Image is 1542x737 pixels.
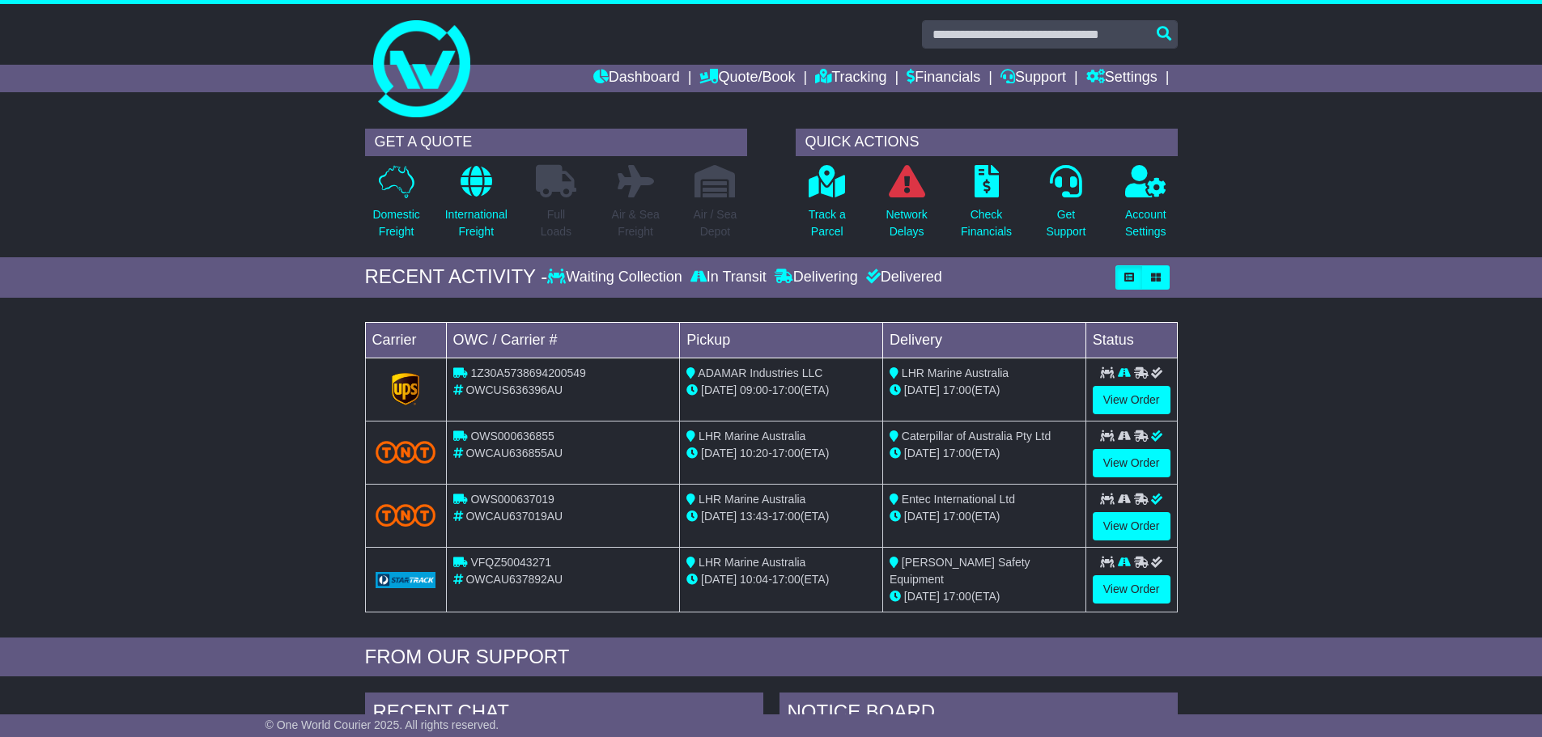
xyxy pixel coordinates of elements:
[686,382,876,399] div: - (ETA)
[886,206,927,240] p: Network Delays
[772,573,801,586] span: 17:00
[365,646,1178,669] div: FROM OUR SUPPORT
[907,65,980,92] a: Financials
[699,430,805,443] span: LHR Marine Australia
[701,447,737,460] span: [DATE]
[771,269,862,286] div: Delivering
[943,447,971,460] span: 17:00
[593,65,680,92] a: Dashboard
[882,322,1085,358] td: Delivery
[1045,164,1086,249] a: GetSupport
[943,510,971,523] span: 17:00
[1124,164,1167,249] a: AccountSettings
[698,366,822,379] span: ADAMAR Industries LLC
[904,590,940,603] span: [DATE]
[808,164,847,249] a: Track aParcel
[943,383,971,396] span: 17:00
[796,129,1178,156] div: QUICK ACTIONS
[740,510,768,523] span: 13:43
[890,382,1079,399] div: (ETA)
[902,493,1015,506] span: Entec International Ltd
[701,383,737,396] span: [DATE]
[961,206,1012,240] p: Check Financials
[699,493,805,506] span: LHR Marine Australia
[392,373,419,405] img: GetCarrierServiceLogo
[943,590,971,603] span: 17:00
[444,164,508,249] a: InternationalFreight
[904,510,940,523] span: [DATE]
[686,269,771,286] div: In Transit
[547,269,686,286] div: Waiting Collection
[1093,386,1170,414] a: View Order
[1125,206,1166,240] p: Account Settings
[446,322,680,358] td: OWC / Carrier #
[740,383,768,396] span: 09:00
[372,206,419,240] p: Domestic Freight
[365,322,446,358] td: Carrier
[862,269,942,286] div: Delivered
[902,430,1051,443] span: Caterpillar of Australia Pty Ltd
[890,588,1079,605] div: (ETA)
[809,206,846,240] p: Track a Parcel
[365,129,747,156] div: GET A QUOTE
[686,445,876,462] div: - (ETA)
[701,510,737,523] span: [DATE]
[376,572,436,588] img: GetCarrierServiceLogo
[904,447,940,460] span: [DATE]
[699,65,795,92] a: Quote/Book
[372,164,420,249] a: DomesticFreight
[904,383,940,396] span: [DATE]
[772,510,801,523] span: 17:00
[376,504,436,526] img: TNT_Domestic.png
[694,206,737,240] p: Air / Sea Depot
[686,508,876,525] div: - (ETA)
[890,445,1079,462] div: (ETA)
[740,573,768,586] span: 10:04
[470,556,551,569] span: VFQZ50043271
[1046,206,1085,240] p: Get Support
[1093,512,1170,540] a: View Order
[1000,65,1066,92] a: Support
[902,366,1009,379] span: LHR Marine Australia
[885,164,928,249] a: NetworkDelays
[536,206,576,240] p: Full Loads
[465,510,563,523] span: OWCAU637019AU
[960,164,1013,249] a: CheckFinancials
[772,383,801,396] span: 17:00
[470,366,585,379] span: 1Z30A5738694200549
[1085,322,1177,358] td: Status
[772,447,801,460] span: 17:00
[470,430,554,443] span: OWS000636855
[465,447,563,460] span: OWCAU636855AU
[470,493,554,506] span: OWS000637019
[686,571,876,588] div: - (ETA)
[445,206,508,240] p: International Freight
[1093,575,1170,604] a: View Order
[701,573,737,586] span: [DATE]
[612,206,660,240] p: Air & Sea Freight
[1093,449,1170,477] a: View Order
[815,65,886,92] a: Tracking
[779,693,1178,736] div: NOTICE BOARD
[699,556,805,569] span: LHR Marine Australia
[740,447,768,460] span: 10:20
[265,718,499,731] span: © One World Courier 2025. All rights reserved.
[365,265,548,289] div: RECENT ACTIVITY -
[890,508,1079,525] div: (ETA)
[376,441,436,463] img: TNT_Domestic.png
[365,693,763,736] div: RECENT CHAT
[465,573,563,586] span: OWCAU637892AU
[680,322,883,358] td: Pickup
[465,383,563,396] span: OWCUS636396AU
[1086,65,1158,92] a: Settings
[890,556,1030,586] span: [PERSON_NAME] Safety Equipment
